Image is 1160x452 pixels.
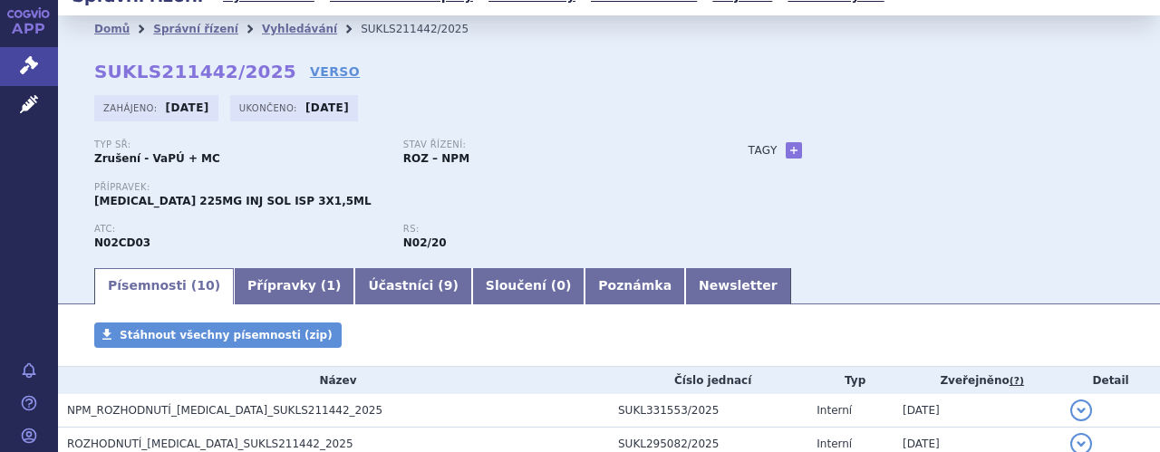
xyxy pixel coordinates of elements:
span: 10 [197,278,214,293]
th: Detail [1061,367,1160,394]
strong: FREMANEZUMAB [94,236,150,249]
p: ATC: [94,224,385,235]
td: SUKL331553/2025 [609,394,807,428]
span: Ukončeno: [239,101,301,115]
p: Typ SŘ: [94,139,385,150]
span: Zahájeno: [103,101,160,115]
a: Sloučení (0) [472,268,585,304]
span: 0 [556,278,565,293]
span: NPM_ROZHODNUTÍ_AJOVY_SUKLS211442_2025 [67,404,382,417]
strong: [DATE] [305,101,349,114]
a: Poznámka [585,268,685,304]
span: 1 [326,278,335,293]
th: Číslo jednací [609,367,807,394]
a: + [786,142,802,159]
span: Stáhnout všechny písemnosti (zip) [120,329,333,341]
a: Stáhnout všechny písemnosti (zip) [94,322,342,348]
th: Název [58,367,609,394]
strong: Zrušení - VaPÚ + MC [94,152,220,165]
abbr: (?) [1010,375,1024,388]
p: Stav řízení: [403,139,694,150]
a: Domů [94,23,130,35]
a: Písemnosti (10) [94,268,234,304]
a: Účastníci (9) [354,268,471,304]
a: Newsletter [685,268,791,304]
th: Zveřejněno [894,367,1061,394]
a: Správní řízení [153,23,238,35]
strong: monoklonální protilátky – antimigrenika [403,236,447,249]
span: 9 [444,278,453,293]
span: Interní [817,438,852,450]
strong: SUKLS211442/2025 [94,61,296,82]
span: [MEDICAL_DATA] 225MG INJ SOL ISP 3X1,5ML [94,195,372,207]
p: RS: [403,224,694,235]
td: [DATE] [894,394,1061,428]
a: VERSO [310,63,360,81]
a: Vyhledávání [262,23,337,35]
li: SUKLS211442/2025 [361,15,492,43]
h3: Tagy [749,139,778,161]
span: ROZHODNUTÍ_AJOVY_SUKLS211442_2025 [67,438,353,450]
button: detail [1070,399,1092,421]
th: Typ [807,367,894,394]
strong: [DATE] [166,101,209,114]
span: Interní [817,404,852,417]
strong: ROZ – NPM [403,152,469,165]
p: Přípravek: [94,182,712,193]
a: Přípravky (1) [234,268,354,304]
